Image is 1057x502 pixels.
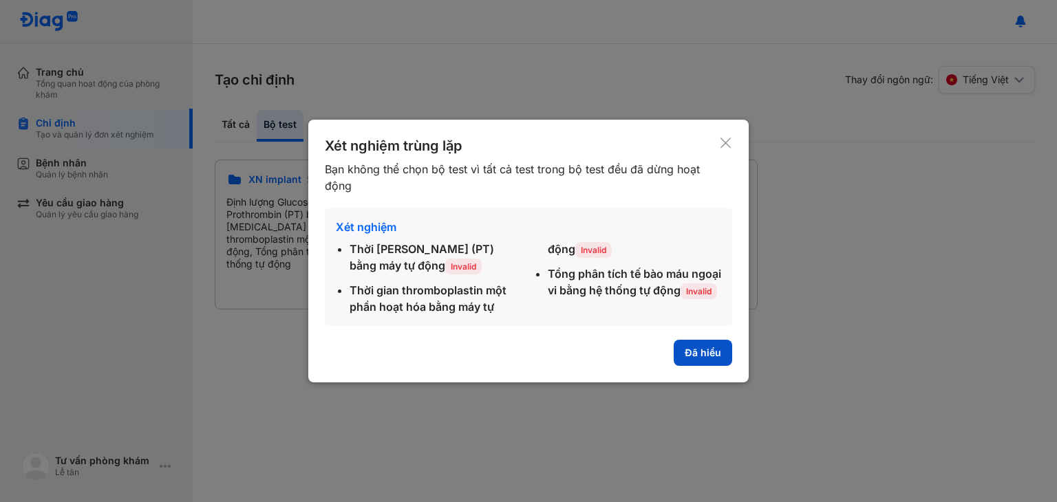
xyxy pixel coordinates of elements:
[674,340,732,366] button: Đã hiểu
[325,161,719,194] div: Bạn không thể chọn bộ test vì tất cả test trong bộ test đều đã dừng hoạt động
[445,259,482,274] span: Invalid
[681,283,717,299] span: Invalid
[548,265,721,298] div: Tổng phân tích tế bào máu ngoại vi bằng hệ thống tự động
[575,242,612,258] span: Invalid
[350,241,523,274] div: Thời [PERSON_NAME] (PT) bằng máy tự động
[336,219,721,235] div: Xét nghiệm
[325,136,719,155] div: Xét nghiệm trùng lặp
